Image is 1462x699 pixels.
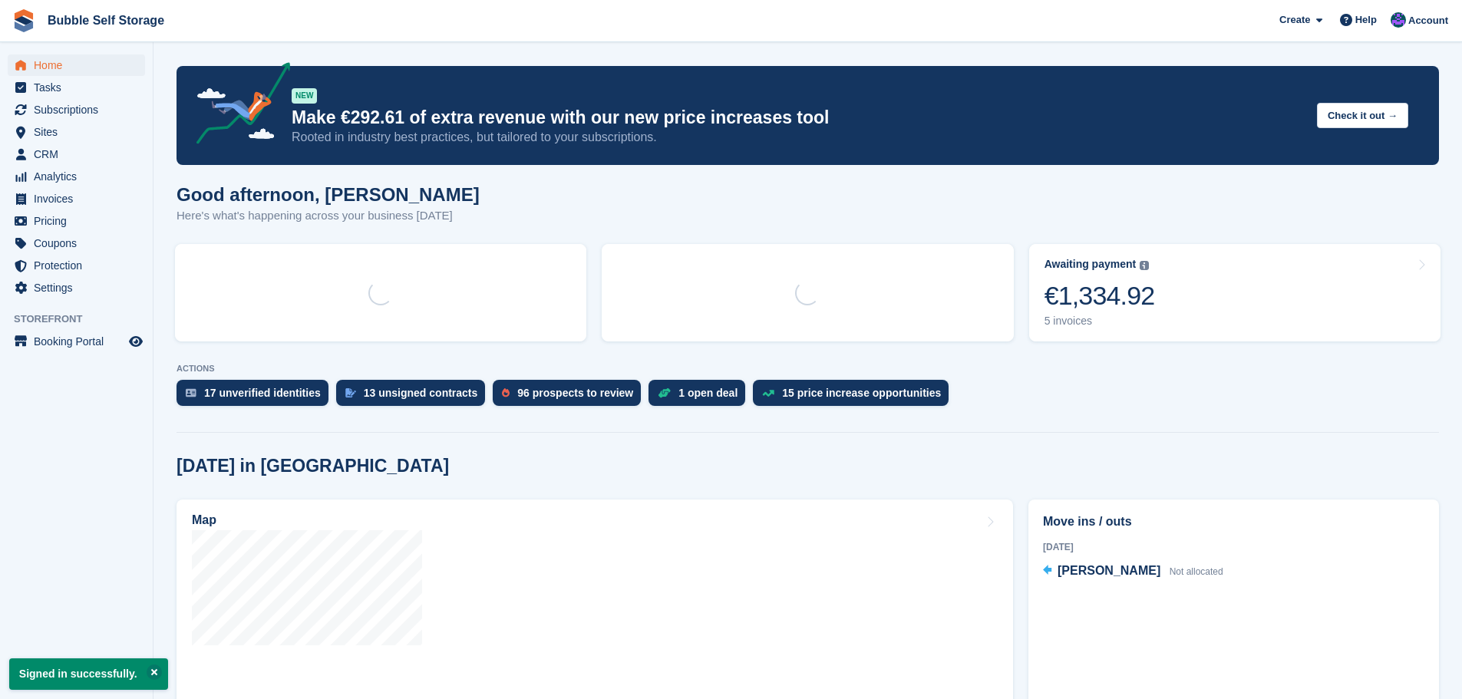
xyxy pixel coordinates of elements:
p: ACTIONS [177,364,1439,374]
img: price-adjustments-announcement-icon-8257ccfd72463d97f412b2fc003d46551f7dbcb40ab6d574587a9cd5c0d94... [183,62,291,150]
div: 1 open deal [678,387,738,399]
a: Bubble Self Storage [41,8,170,33]
span: Storefront [14,312,153,327]
span: Coupons [34,232,126,254]
p: Here's what's happening across your business [DATE] [177,207,480,225]
a: Awaiting payment €1,334.92 5 invoices [1029,244,1441,341]
span: Pricing [34,210,126,232]
img: prospect-51fa495bee0391a8d652442698ab0144808aea92771e9ea1ae160a38d050c398.svg [502,388,510,397]
span: Booking Portal [34,331,126,352]
div: [DATE] [1043,540,1424,554]
a: menu [8,255,145,276]
span: Analytics [34,166,126,187]
span: Home [34,54,126,76]
a: menu [8,143,145,165]
h2: Map [192,513,216,527]
a: menu [8,54,145,76]
span: Protection [34,255,126,276]
a: menu [8,188,145,209]
div: Awaiting payment [1045,258,1137,271]
span: Account [1408,13,1448,28]
a: menu [8,166,145,187]
div: 5 invoices [1045,315,1155,328]
a: menu [8,77,145,98]
div: €1,334.92 [1045,280,1155,312]
span: Not allocated [1170,566,1223,577]
img: deal-1b604bf984904fb50ccaf53a9ad4b4a5d6e5aea283cecdc64d6e3604feb123c2.svg [658,387,671,398]
h2: Move ins / outs [1043,513,1424,531]
a: [PERSON_NAME] Not allocated [1043,562,1223,582]
img: contract_signature_icon-13c848040528278c33f63329250d36e43548de30e8caae1d1a13099fd9432cc5.svg [345,388,356,397]
span: Sites [34,121,126,143]
h2: [DATE] in [GEOGRAPHIC_DATA] [177,456,449,476]
a: menu [8,232,145,254]
span: Create [1279,12,1310,28]
span: CRM [34,143,126,165]
p: Make €292.61 of extra revenue with our new price increases tool [292,107,1305,129]
a: menu [8,277,145,298]
a: 1 open deal [648,380,753,414]
span: Settings [34,277,126,298]
div: 15 price increase opportunities [782,387,941,399]
img: verify_identity-adf6edd0f0f0b5bbfe63781bf79b02c33cf7c696d77639b501bdc392416b5a36.svg [186,388,196,397]
div: 96 prospects to review [517,387,633,399]
span: Subscriptions [34,99,126,120]
h1: Good afternoon, [PERSON_NAME] [177,184,480,205]
div: 13 unsigned contracts [364,387,478,399]
a: 13 unsigned contracts [336,380,493,414]
a: menu [8,99,145,120]
a: 96 prospects to review [493,380,648,414]
img: stora-icon-8386f47178a22dfd0bd8f6a31ec36ba5ce8667c1dd55bd0f319d3a0aa187defe.svg [12,9,35,32]
div: NEW [292,88,317,104]
p: Signed in successfully. [9,658,168,690]
button: Check it out → [1317,103,1408,128]
img: price_increase_opportunities-93ffe204e8149a01c8c9dc8f82e8f89637d9d84a8eef4429ea346261dce0b2c0.svg [762,390,774,397]
a: menu [8,331,145,352]
a: 15 price increase opportunities [753,380,956,414]
img: Stuart Jackson [1391,12,1406,28]
p: Rooted in industry best practices, but tailored to your subscriptions. [292,129,1305,146]
a: Preview store [127,332,145,351]
a: menu [8,121,145,143]
span: Help [1355,12,1377,28]
span: Invoices [34,188,126,209]
img: icon-info-grey-7440780725fd019a000dd9b08b2336e03edf1995a4989e88bcd33f0948082b44.svg [1140,261,1149,270]
span: Tasks [34,77,126,98]
div: 17 unverified identities [204,387,321,399]
a: menu [8,210,145,232]
a: 17 unverified identities [177,380,336,414]
span: [PERSON_NAME] [1058,564,1160,577]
